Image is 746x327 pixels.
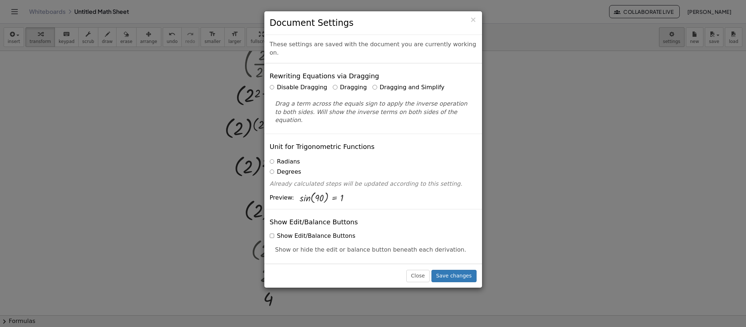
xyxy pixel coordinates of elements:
[270,232,355,240] label: Show Edit/Balance Buttons
[372,83,445,92] label: Dragging and Simplify
[431,270,477,282] button: Save changes
[270,168,301,176] label: Degrees
[270,17,477,29] h3: Document Settings
[270,233,275,238] input: Show Edit/Balance Buttons
[470,15,477,24] span: ×
[275,100,471,125] p: Drag a term across the equals sign to apply the inverse operation to both sides. Will show the in...
[372,85,377,90] input: Dragging and Simplify
[270,85,275,90] input: Disable Dragging
[270,83,327,92] label: Disable Dragging
[270,159,275,164] input: Radians
[270,143,375,150] h4: Unit for Trigonometric Functions
[270,218,358,226] h4: Show Edit/Balance Buttons
[275,246,471,254] p: Show or hide the edit or balance button beneath each derivation.
[270,180,477,188] p: Already calculated steps will be updated according to this setting.
[406,270,430,282] button: Close
[333,85,338,90] input: Dragging
[264,35,482,63] div: These settings are saved with the document you are currently working on.
[333,83,367,92] label: Dragging
[270,194,294,202] span: Preview:
[270,169,275,174] input: Degrees
[470,16,477,24] button: Close
[270,158,300,166] label: Radians
[270,72,379,80] h4: Rewriting Equations via Dragging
